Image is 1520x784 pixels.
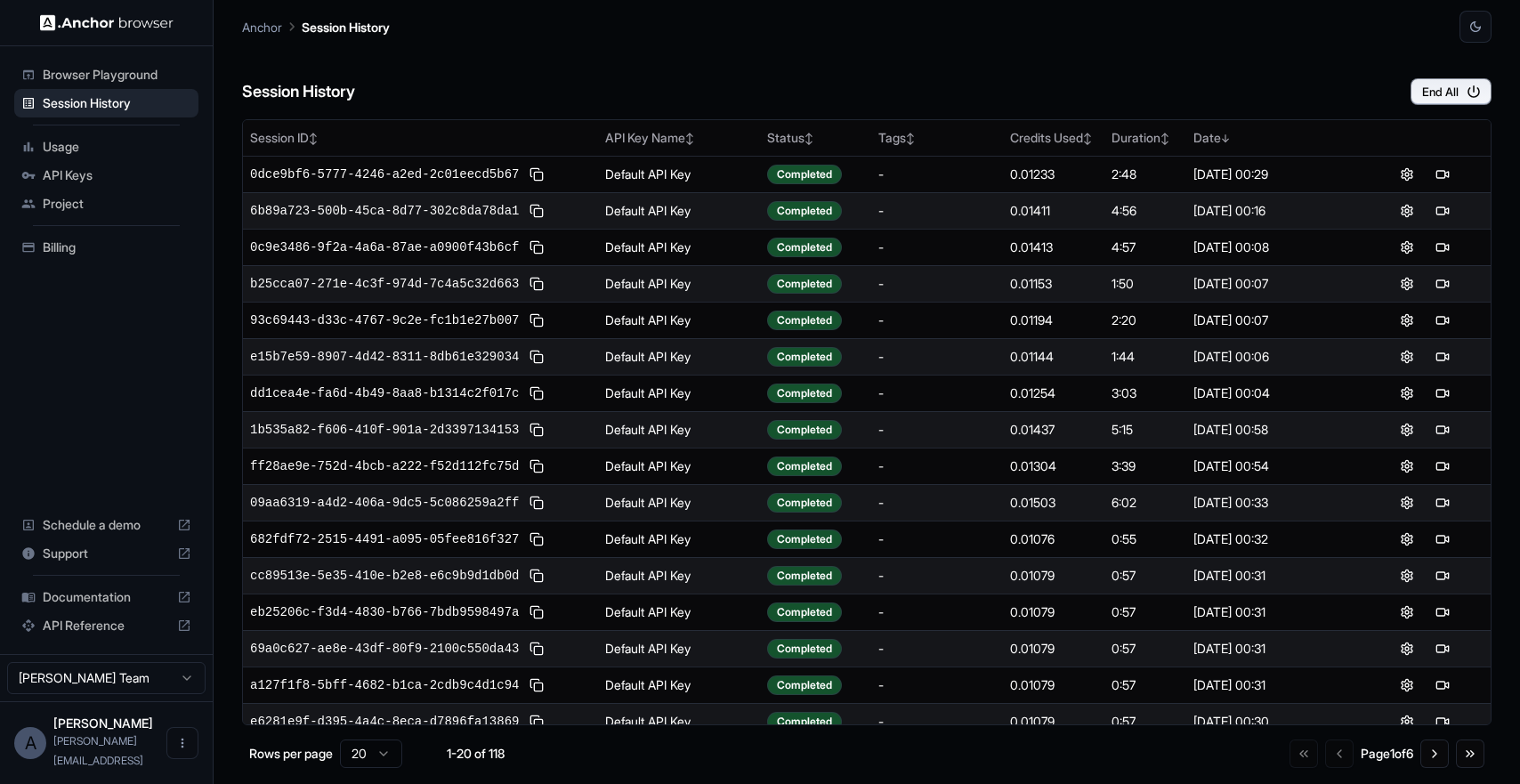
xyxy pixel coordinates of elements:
div: [DATE] 00:33 [1193,494,1352,512]
span: 0dce9bf6-5777-4246-a2ed-2c01eecd5b67 [250,166,519,183]
div: Completed [767,420,842,440]
td: Default API Key [598,448,760,484]
p: Anchor [242,18,282,36]
div: 0.01079 [1010,713,1097,731]
span: Schedule a demo [43,516,170,534]
span: 93c69443-d33c-4767-9c2e-fc1b1e27b007 [250,311,519,329]
span: Documentation [43,588,170,606]
span: e15b7e59-8907-4d42-8311-8db61e329034 [250,348,519,366]
span: API Reference [43,617,170,634]
img: Anchor Logo [40,14,174,31]
div: Date [1193,129,1352,147]
td: Default API Key [598,667,760,703]
td: Default API Key [598,375,760,411]
div: 0.01076 [1010,530,1097,548]
div: 1-20 of 118 [431,745,520,763]
td: Default API Key [598,411,760,448]
div: 0.01254 [1010,384,1097,402]
div: API Key Name [605,129,753,147]
span: Browser Playground [43,66,191,84]
div: [DATE] 00:07 [1193,275,1352,293]
span: Arnold [53,715,153,731]
span: 69a0c627-ae8e-43df-80f9-2100c550da43 [250,640,519,658]
span: eb25206c-f3d4-4830-b766-7bdb9598497a [250,603,519,621]
span: ff28ae9e-752d-4bcb-a222-f52d112fc75d [250,457,519,475]
div: API Reference [14,611,198,640]
span: cc89513e-5e35-410e-b2e8-e6c9b9d1db0d [250,567,519,585]
div: 0:57 [1112,567,1179,585]
td: Default API Key [598,338,760,375]
td: Default API Key [598,484,760,521]
div: [DATE] 00:29 [1193,166,1352,183]
td: Default API Key [598,229,760,265]
div: Completed [767,639,842,659]
div: - [878,166,996,183]
div: [DATE] 00:32 [1193,530,1352,548]
div: - [878,640,996,658]
div: - [878,384,996,402]
td: Default API Key [598,302,760,338]
div: Completed [767,311,842,330]
td: Default API Key [598,192,760,229]
div: 4:56 [1112,202,1179,220]
div: Completed [767,529,842,549]
div: - [878,421,996,439]
span: 09aa6319-a4d2-406a-9dc5-5c086259a2ff [250,494,519,512]
button: End All [1411,78,1492,105]
div: Completed [767,384,842,403]
div: 0.01079 [1010,567,1097,585]
div: Support [14,539,198,568]
div: - [878,311,996,329]
td: Default API Key [598,703,760,740]
div: Credits Used [1010,129,1097,147]
div: [DATE] 00:16 [1193,202,1352,220]
div: 3:03 [1112,384,1179,402]
div: [DATE] 00:07 [1193,311,1352,329]
div: 0:57 [1112,640,1179,658]
td: Default API Key [598,630,760,667]
p: Rows per page [249,745,333,763]
span: ↕ [804,132,813,145]
div: 0:57 [1112,676,1179,694]
div: 0:55 [1112,530,1179,548]
div: [DATE] 00:31 [1193,676,1352,694]
div: 1:50 [1112,275,1179,293]
div: - [878,603,996,621]
div: Completed [767,457,842,476]
span: Session History [43,94,191,112]
div: Completed [767,566,842,586]
td: Default API Key [598,521,760,557]
h6: Session History [242,79,355,105]
div: 0:57 [1112,603,1179,621]
div: 0.01079 [1010,603,1097,621]
div: Completed [767,274,842,294]
div: [DATE] 00:31 [1193,603,1352,621]
div: 0.01304 [1010,457,1097,475]
span: 1b535a82-f606-410f-901a-2d3397134153 [250,421,519,439]
div: 0.01503 [1010,494,1097,512]
div: - [878,494,996,512]
span: API Keys [43,166,191,184]
div: 0.01079 [1010,676,1097,694]
span: ↕ [685,132,694,145]
div: Completed [767,493,842,513]
span: e6281e9f-d395-4a4c-8eca-d7896fa13869 [250,713,519,731]
span: a127f1f8-5bff-4682-b1ca-2cdb9c4d1c94 [250,676,519,694]
td: Default API Key [598,594,760,630]
div: [DATE] 00:54 [1193,457,1352,475]
div: 2:48 [1112,166,1179,183]
td: Default API Key [598,557,760,594]
span: Support [43,545,170,562]
div: 0.01411 [1010,202,1097,220]
div: - [878,348,996,366]
div: 0.01153 [1010,275,1097,293]
div: 6:02 [1112,494,1179,512]
div: [DATE] 00:31 [1193,567,1352,585]
div: 4:57 [1112,238,1179,256]
div: 0.01233 [1010,166,1097,183]
div: Browser Playground [14,61,198,89]
div: 0.01144 [1010,348,1097,366]
div: - [878,713,996,731]
div: [DATE] 00:58 [1193,421,1352,439]
div: 0:57 [1112,713,1179,731]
